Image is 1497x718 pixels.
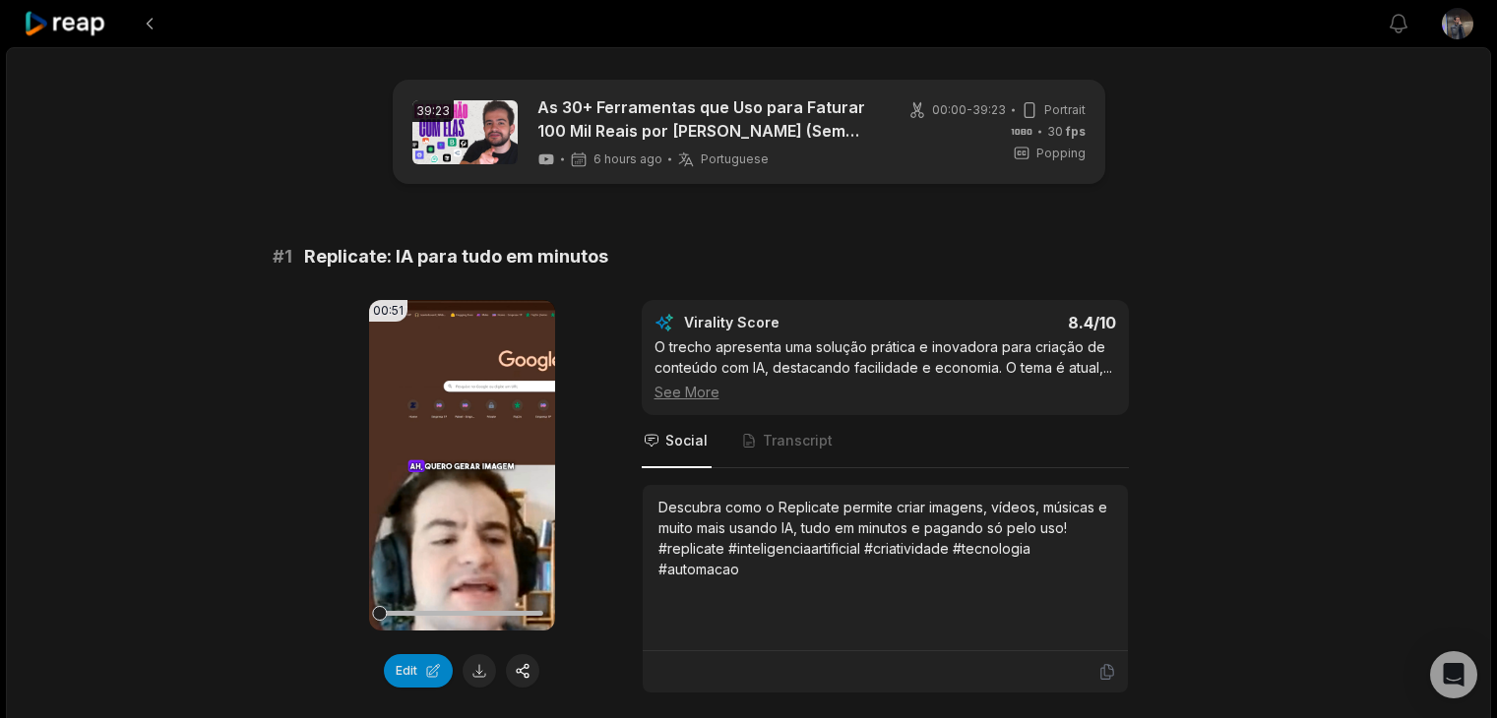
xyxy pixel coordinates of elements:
[684,313,896,332] div: Virality Score
[369,300,555,630] video: Your browser does not support mp4 format.
[1430,651,1477,698] div: Open Intercom Messenger
[665,431,708,450] span: Social
[1066,124,1086,139] span: fps
[904,313,1116,332] div: 8.4 /10
[1036,145,1086,162] span: Popping
[655,382,1116,402] div: See More
[537,95,877,143] a: As 30+ Ferramentas que Uso para Faturar 100 Mil Reais por [PERSON_NAME] (Sem Funcionários)
[932,101,1006,119] span: 00:00 - 39:23
[1044,101,1086,119] span: Portrait
[655,336,1116,402] div: O trecho apresenta uma solução prática e inovadora para criação de conteúdo com IA, destacando fa...
[384,654,453,688] button: Edit
[273,243,292,270] span: # 1
[701,151,769,167] span: Portuguese
[658,497,1112,579] div: Descubra como o Replicate permite criar imagens, vídeos, músicas e muito mais usando IA, tudo em ...
[763,431,833,450] span: Transcript
[304,243,608,270] span: Replicate: IA para tudo em minutos
[1047,123,1086,141] span: 30
[593,151,662,167] span: 6 hours ago
[642,415,1129,468] nav: Tabs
